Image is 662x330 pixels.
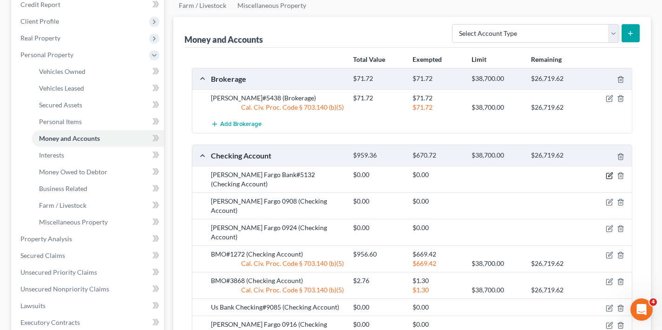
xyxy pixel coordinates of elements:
span: Add Brokerage [220,121,262,128]
div: $670.72 [408,151,467,160]
div: $26,719.62 [526,259,585,268]
a: Lawsuits [13,297,164,314]
div: $38,700.00 [467,259,526,268]
div: Checking Account [206,151,348,160]
div: $956.60 [348,250,407,259]
span: Interests [39,151,64,159]
div: $38,700.00 [467,103,526,112]
div: $71.72 [348,93,407,103]
strong: Remaining [531,55,562,63]
span: Client Profile [20,17,59,25]
div: $0.00 [348,197,407,206]
a: Interests [32,147,164,164]
div: $1.30 [408,285,467,295]
a: Unsecured Priority Claims [13,264,164,281]
div: $0.00 [408,320,467,329]
span: Personal Property [20,51,73,59]
a: Secured Assets [32,97,164,113]
div: $0.00 [408,303,467,312]
span: Vehicles Leased [39,84,84,92]
strong: Limit [472,55,486,63]
div: $26,719.62 [526,103,585,112]
span: Lawsuits [20,302,46,310]
div: $0.00 [348,303,407,312]
div: $38,700.00 [467,151,526,160]
div: $0.00 [348,170,407,179]
a: Personal Items [32,113,164,130]
span: Farm / Livestock [39,201,86,209]
span: Secured Claims [20,251,65,259]
a: Business Related [32,180,164,197]
div: [PERSON_NAME] Fargo Bank#5132 (Checking Account) [206,170,348,189]
div: Cal. Civ. Proc. Code § 703.140 (b)(5) [206,103,348,112]
div: $71.72 [348,74,407,83]
div: $71.72 [408,93,467,103]
div: $71.72 [408,74,467,83]
div: [PERSON_NAME]#5438 (Brokerage) [206,93,348,103]
a: Money and Accounts [32,130,164,147]
div: $0.00 [348,320,407,329]
div: $26,719.62 [526,74,585,83]
div: BMO#3868 (Checking Account) [206,276,348,285]
div: Brokerage [206,74,348,84]
div: $959.36 [348,151,407,160]
span: Vehicles Owned [39,67,85,75]
div: $26,719.62 [526,285,585,295]
div: $669.42 [408,259,467,268]
div: $0.00 [348,223,407,232]
a: Farm / Livestock [32,197,164,214]
span: Credit Report [20,0,60,8]
span: Personal Items [39,118,82,125]
strong: Exempted [413,55,442,63]
span: Real Property [20,34,60,42]
span: Money and Accounts [39,134,100,142]
span: Miscellaneous Property [39,218,108,226]
div: Cal. Civ. Proc. Code § 703.140 (b)(5) [206,285,348,295]
span: Unsecured Nonpriority Claims [20,285,109,293]
div: Us Bank Checking#9085 (Checking Account) [206,303,348,312]
iframe: Intercom live chat [630,298,653,321]
span: Property Analysis [20,235,72,243]
span: Business Related [39,185,87,192]
a: Miscellaneous Property [32,214,164,231]
div: $0.00 [408,197,467,206]
span: 4 [649,298,657,306]
a: Vehicles Owned [32,63,164,80]
strong: Total Value [353,55,385,63]
div: [PERSON_NAME] Fargo 0908 (Checking Account) [206,197,348,215]
div: Cal. Civ. Proc. Code § 703.140 (b)(5) [206,259,348,268]
div: $2.76 [348,276,407,285]
span: Executory Contracts [20,318,80,326]
a: Money Owed to Debtor [32,164,164,180]
a: Vehicles Leased [32,80,164,97]
div: BMO#1272 (Checking Account) [206,250,348,259]
a: Unsecured Nonpriority Claims [13,281,164,297]
div: [PERSON_NAME] Fargo 0924 (Checking Account) [206,223,348,242]
div: Money and Accounts [184,34,263,45]
a: Secured Claims [13,247,164,264]
span: Secured Assets [39,101,82,109]
a: Property Analysis [13,231,164,247]
div: $0.00 [408,170,467,179]
span: Money Owed to Debtor [39,168,107,176]
button: Add Brokerage [211,116,262,133]
div: $71.72 [408,103,467,112]
div: $38,700.00 [467,74,526,83]
div: $669.42 [408,250,467,259]
span: Unsecured Priority Claims [20,268,97,276]
div: $38,700.00 [467,285,526,295]
div: $26,719.62 [526,151,585,160]
div: $1.30 [408,276,467,285]
div: $0.00 [408,223,467,232]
